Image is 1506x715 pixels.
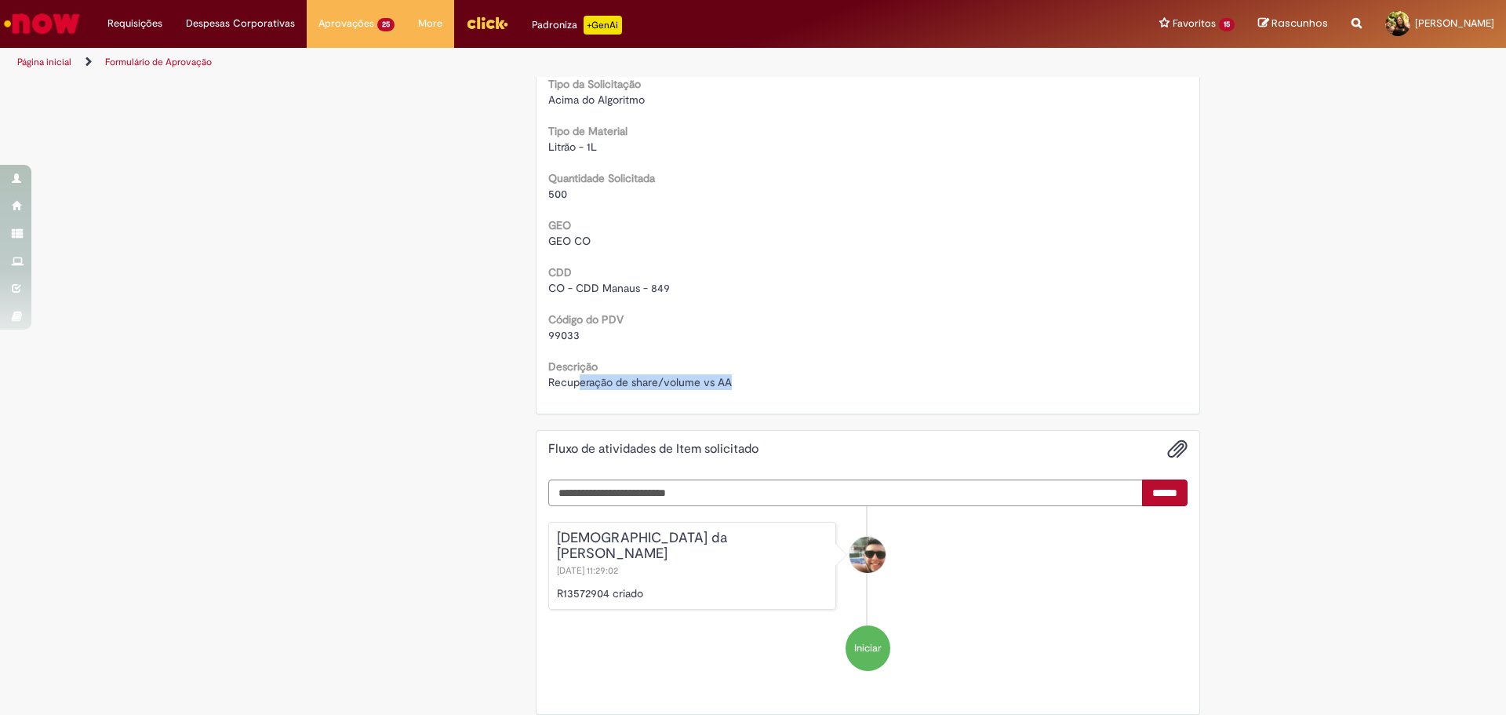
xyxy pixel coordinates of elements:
span: Litrão - 1L [548,140,597,154]
b: Quantidade Solicitada [548,171,655,185]
p: R13572904 criado [557,585,828,601]
b: Tipo da Solicitação [548,77,641,91]
span: [PERSON_NAME] [1415,16,1494,30]
span: Rascunhos [1271,16,1328,31]
b: Tipo de Material [548,124,627,138]
ul: Trilhas de página [12,48,992,77]
textarea: Digite sua mensagem aqui... [548,480,1144,506]
b: Código do PDV [548,312,624,326]
span: 99033 [548,328,580,342]
a: Página inicial [17,56,71,68]
span: 500 [548,187,567,201]
b: GEO [548,218,571,232]
span: Acima do Algoritmo [548,93,645,107]
span: More [418,16,442,31]
span: [DATE] 11:29:02 [557,564,621,577]
span: Favoritos [1173,16,1216,31]
button: Adicionar anexos [1167,439,1188,459]
div: Padroniza [532,16,622,35]
a: Rascunhos [1258,16,1328,31]
img: ServiceNow [2,8,82,39]
b: CDD [548,265,572,279]
span: 25 [377,18,395,31]
li: Genesis da Silva Chaves [548,522,1188,610]
div: [DEMOGRAPHIC_DATA] da [PERSON_NAME] [557,531,828,562]
span: Iniciar [854,641,882,656]
div: Genesis Da Silva Chaves [849,537,886,573]
ul: Histórico de tíquete [548,506,1188,687]
img: click_logo_yellow_360x200.png [466,11,508,35]
span: Requisições [107,16,162,31]
a: Formulário de Aprovação [105,56,212,68]
span: CO - CDD Manaus - 849 [548,281,670,295]
span: GEO CO [548,234,591,248]
h2: Fluxo de atividades de Item solicitado Histórico de tíquete [548,443,758,457]
span: Recuperação de share/volume vs AA [548,375,732,389]
b: Descrição [548,359,598,374]
span: 15 [1219,18,1235,31]
p: +GenAi [584,16,622,35]
span: Despesas Corporativas [186,16,295,31]
span: Aprovações [318,16,374,31]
